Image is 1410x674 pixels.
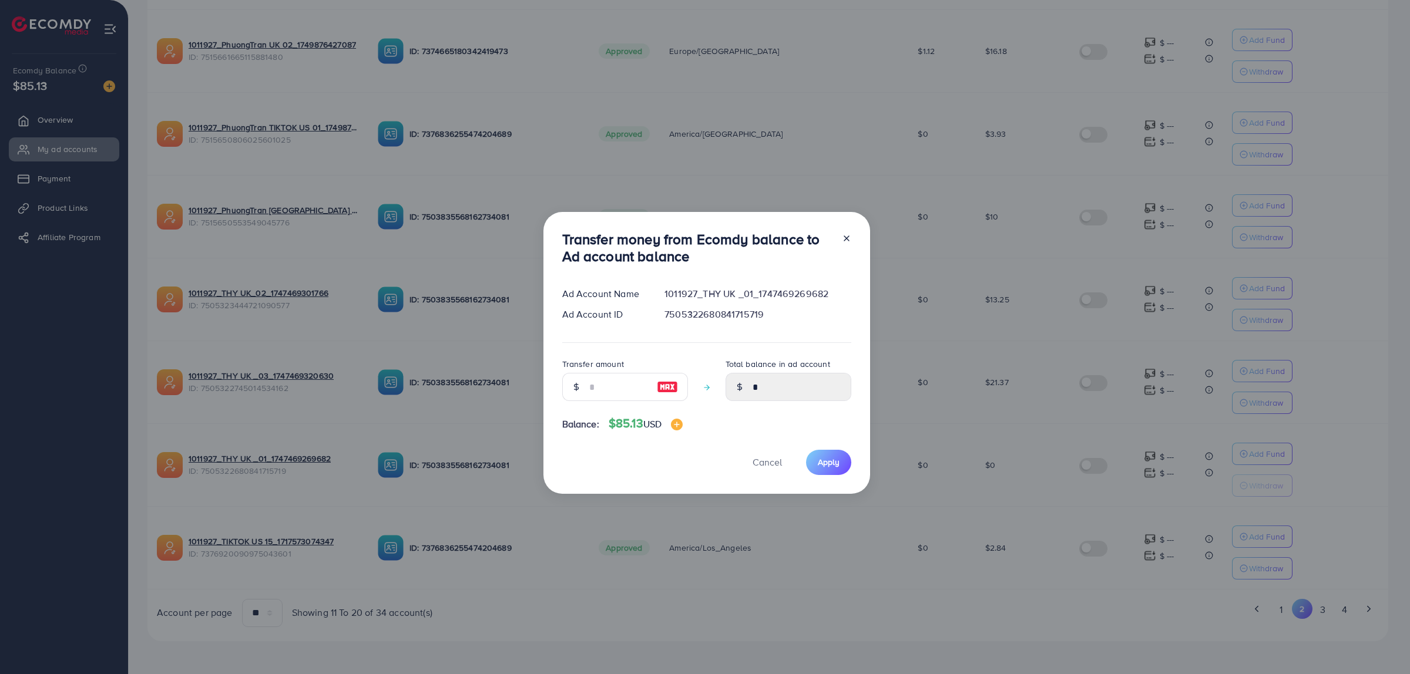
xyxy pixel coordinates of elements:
span: Apply [818,456,840,468]
iframe: Chat [1360,621,1401,665]
div: Ad Account Name [553,287,656,301]
img: image [671,419,683,430]
button: Apply [806,450,851,475]
span: Balance: [562,417,599,431]
span: Cancel [753,456,782,469]
h3: Transfer money from Ecomdy balance to Ad account balance [562,231,832,265]
button: Cancel [738,450,797,475]
span: USD [643,417,662,430]
label: Transfer amount [562,358,624,370]
div: 7505322680841715719 [655,308,860,321]
img: image [657,380,678,394]
div: 1011927_THY UK _01_1747469269682 [655,287,860,301]
label: Total balance in ad account [726,358,830,370]
h4: $85.13 [609,416,683,431]
div: Ad Account ID [553,308,656,321]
